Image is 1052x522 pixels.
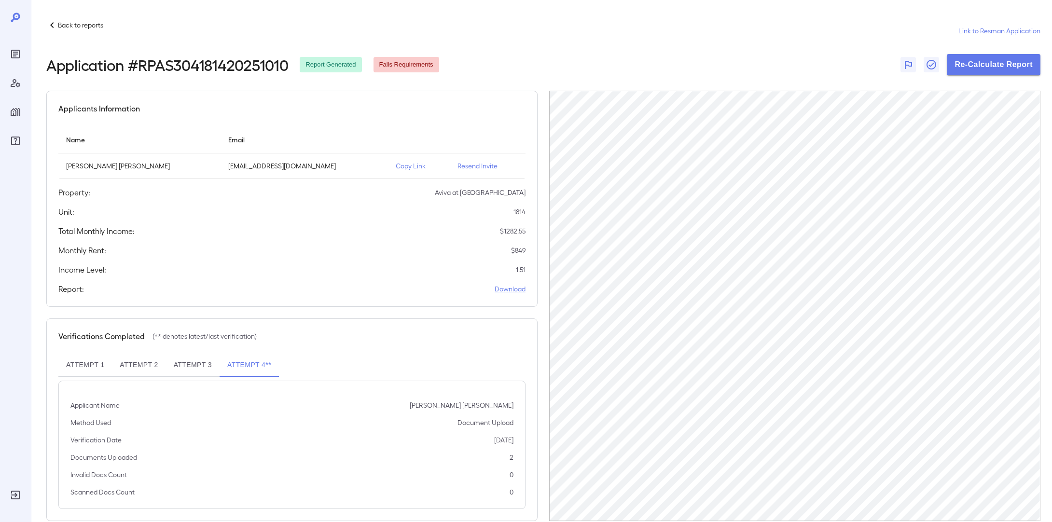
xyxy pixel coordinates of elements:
[495,284,526,294] a: Download
[511,246,526,255] p: $ 849
[513,207,526,217] p: 1814
[374,60,439,69] span: Fails Requirements
[66,161,213,171] p: [PERSON_NAME] [PERSON_NAME]
[8,133,23,149] div: FAQ
[58,330,145,342] h5: Verifications Completed
[70,418,111,427] p: Method Used
[58,354,112,377] button: Attempt 1
[70,400,120,410] p: Applicant Name
[228,161,380,171] p: [EMAIL_ADDRESS][DOMAIN_NAME]
[220,354,279,377] button: Attempt 4**
[58,126,221,153] th: Name
[221,126,388,153] th: Email
[8,104,23,120] div: Manage Properties
[70,487,135,497] p: Scanned Docs Count
[947,54,1040,75] button: Re-Calculate Report
[58,264,106,275] h5: Income Level:
[58,206,74,218] h5: Unit:
[516,265,526,275] p: 1.51
[152,331,257,341] p: (** denotes latest/last verification)
[494,435,513,445] p: [DATE]
[900,57,916,72] button: Flag Report
[510,470,513,480] p: 0
[8,46,23,62] div: Reports
[70,470,127,480] p: Invalid Docs Count
[70,453,137,462] p: Documents Uploaded
[112,354,166,377] button: Attempt 2
[58,20,103,30] p: Back to reports
[457,418,513,427] p: Document Upload
[958,26,1040,36] a: Link to Resman Application
[510,453,513,462] p: 2
[58,103,140,114] h5: Applicants Information
[8,487,23,503] div: Log Out
[435,188,526,197] p: Aviva at [GEOGRAPHIC_DATA]
[410,400,513,410] p: [PERSON_NAME] [PERSON_NAME]
[58,126,526,179] table: simple table
[8,75,23,91] div: Manage Users
[70,435,122,445] p: Verification Date
[457,161,518,171] p: Resend Invite
[500,226,526,236] p: $ 1282.55
[58,245,106,256] h5: Monthly Rent:
[46,56,288,73] h2: Application # RPAS304181420251010
[396,161,442,171] p: Copy Link
[300,60,361,69] span: Report Generated
[58,283,84,295] h5: Report:
[166,354,220,377] button: Attempt 3
[58,225,135,237] h5: Total Monthly Income:
[924,57,939,72] button: Close Report
[510,487,513,497] p: 0
[58,187,90,198] h5: Property:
